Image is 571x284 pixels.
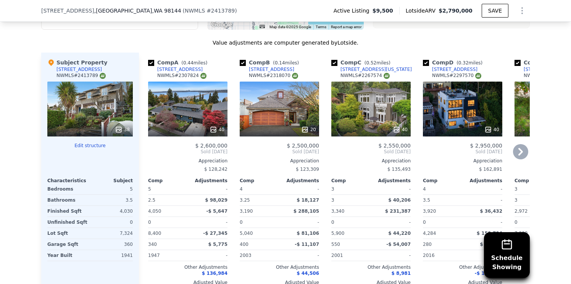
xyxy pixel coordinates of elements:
[47,195,89,205] div: Bathrooms
[260,25,265,28] button: Keyboard shortcuts
[515,186,518,192] span: 3
[148,158,227,164] div: Appreciation
[206,209,227,214] span: -$ 5,647
[47,143,133,149] button: Edit structure
[515,209,527,214] span: 2,972
[423,231,436,236] span: 4,284
[331,149,411,155] span: Sold [DATE]
[249,66,294,72] div: [STREET_ADDRESS]
[47,206,89,217] div: Finished Sqft
[423,250,461,261] div: 2016
[378,143,411,149] span: $ 2,550,000
[458,60,469,66] span: 0.32
[183,7,237,14] div: ( )
[373,250,411,261] div: -
[148,242,157,247] span: 340
[439,8,473,14] span: $2,790,000
[208,242,227,247] span: $ 5,775
[423,149,502,155] span: Sold [DATE]
[47,239,89,250] div: Garage Sqft
[240,209,253,214] span: 3,190
[240,242,248,247] span: 400
[189,184,227,194] div: -
[373,217,411,228] div: -
[210,126,224,133] div: 40
[301,126,316,133] div: 20
[515,195,553,205] div: 3
[480,209,502,214] span: $ 36,432
[331,158,411,164] div: Appreciation
[432,72,481,79] div: NWMLS # 2297570
[240,66,294,72] a: [STREET_ADDRESS]
[331,59,394,66] div: Comp C
[295,242,319,247] span: -$ 11,107
[148,231,161,236] span: 8,400
[296,167,319,172] span: $ 123,309
[331,242,340,247] span: 550
[249,72,298,79] div: NWMLS # 2318070
[202,271,227,276] span: $ 136,984
[157,66,203,72] div: [STREET_ADDRESS]
[292,73,298,79] img: NWMLS Logo
[270,60,302,66] span: ( miles)
[479,167,502,172] span: $ 162,891
[294,209,319,214] span: $ 288,105
[464,184,502,194] div: -
[331,209,344,214] span: 3,340
[384,73,390,79] img: NWMLS Logo
[316,25,326,29] a: Terms
[94,7,181,14] span: , [GEOGRAPHIC_DATA]
[47,217,89,228] div: Unfinished Sqft
[200,73,206,79] img: NWMLS Logo
[240,250,278,261] div: 2003
[287,143,319,149] span: $ 2,500,000
[515,178,554,184] div: Comp
[423,209,436,214] span: 3,920
[464,195,502,205] div: -
[178,60,210,66] span: ( miles)
[331,186,334,192] span: 3
[297,271,319,276] span: $ 44,506
[92,239,133,250] div: 360
[423,220,426,225] span: 0
[393,126,408,133] div: 40
[331,220,334,225] span: 0
[148,178,188,184] div: Comp
[475,271,502,276] span: -$ 164,031
[148,264,227,270] div: Other Adjustments
[423,186,426,192] span: 4
[148,66,203,72] a: [STREET_ADDRESS]
[148,195,186,205] div: 2.5
[92,250,133,261] div: 1941
[189,217,227,228] div: -
[209,20,234,30] img: Google
[470,143,502,149] span: $ 2,950,000
[189,250,227,261] div: -
[203,231,227,236] span: -$ 27,345
[185,8,205,14] span: NWMLS
[340,72,390,79] div: NWMLS # 2267574
[92,195,133,205] div: 3.5
[209,20,234,30] a: Open this area in Google Maps (opens a new window)
[195,143,227,149] span: $ 2,600,000
[204,167,227,172] span: $ 128,242
[388,197,411,203] span: $ 40,206
[371,178,411,184] div: Adjustments
[331,264,411,270] div: Other Adjustments
[515,220,518,225] span: 0
[331,231,344,236] span: 5,900
[331,250,369,261] div: 2001
[41,7,94,14] span: [STREET_ADDRESS]
[423,66,477,72] a: [STREET_ADDRESS]
[240,149,319,155] span: Sold [DATE]
[183,60,194,66] span: 0.44
[90,178,133,184] div: Subject
[92,228,133,239] div: 7,324
[464,250,502,261] div: -
[331,66,412,72] a: [STREET_ADDRESS][US_STATE]
[297,231,319,236] span: $ 81,106
[157,72,206,79] div: NWMLS # 2307824
[331,178,371,184] div: Comp
[334,7,373,14] span: Active Listing
[423,158,502,164] div: Appreciation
